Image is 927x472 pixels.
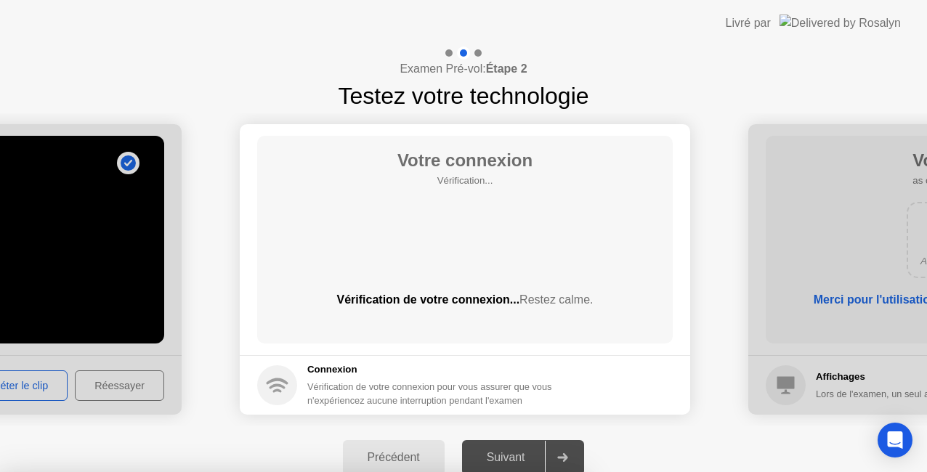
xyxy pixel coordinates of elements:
div: Livré par [726,15,771,32]
img: Delivered by Rosalyn [780,15,901,31]
div: Open Intercom Messenger [878,423,912,457]
h5: Vérification... [397,174,533,188]
div: Vérification de votre connexion pour vous assurer que vous n'expériencez aucune interruption pend... [307,380,553,407]
h4: Examen Pré-vol: [400,60,527,78]
h1: Votre connexion [397,147,533,174]
div: Précédent [347,451,440,464]
h5: Connexion [307,362,553,377]
div: Suivant [466,451,546,464]
b: Étape 2 [486,62,527,75]
span: Restez calme. [519,293,593,306]
h1: Testez votre technologie [338,78,588,113]
div: Vérification de votre connexion... [257,291,673,309]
